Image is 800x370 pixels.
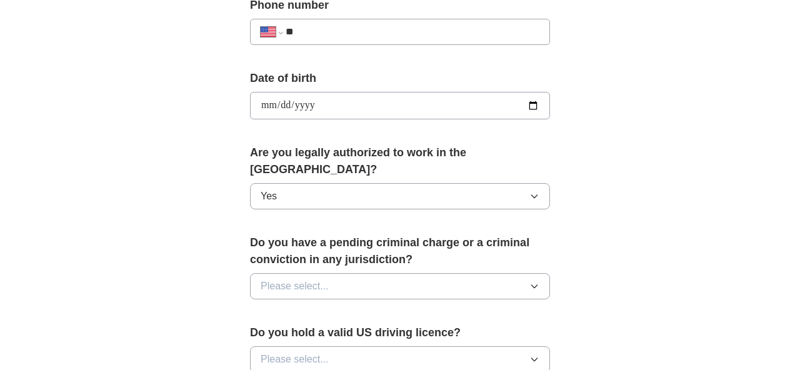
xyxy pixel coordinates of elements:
button: Please select... [250,273,550,299]
label: Date of birth [250,70,550,87]
span: Yes [261,189,277,204]
span: Please select... [261,279,329,294]
label: Do you hold a valid US driving licence? [250,324,550,341]
label: Are you legally authorized to work in the [GEOGRAPHIC_DATA]? [250,144,550,178]
button: Yes [250,183,550,209]
span: Please select... [261,352,329,367]
label: Do you have a pending criminal charge or a criminal conviction in any jurisdiction? [250,234,550,268]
